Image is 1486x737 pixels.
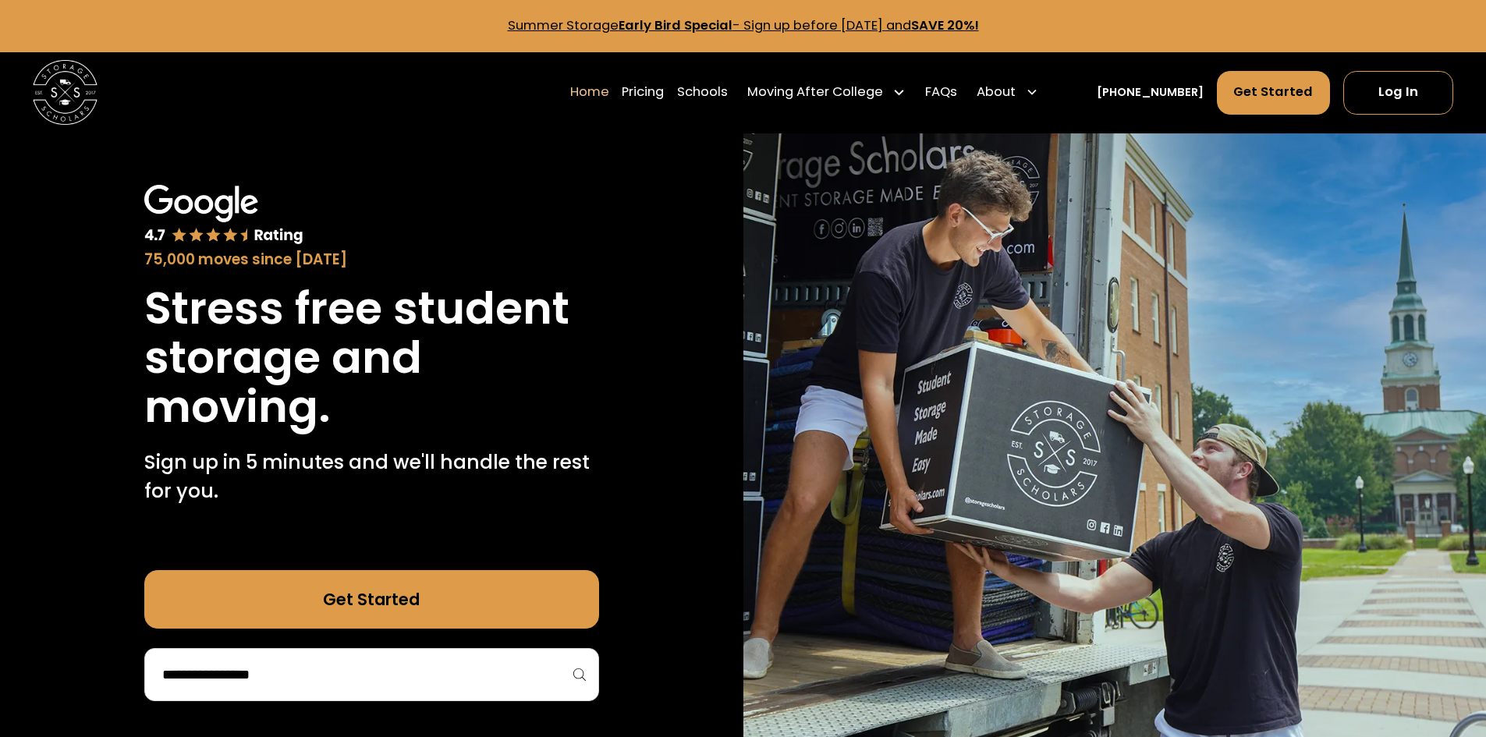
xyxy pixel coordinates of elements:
[144,284,599,431] h1: Stress free student storage and moving.
[911,16,979,34] strong: SAVE 20%!
[741,69,913,115] div: Moving After College
[144,185,303,246] img: Google 4.7 star rating
[619,16,732,34] strong: Early Bird Special
[977,83,1016,102] div: About
[570,69,609,115] a: Home
[144,570,599,629] a: Get Started
[677,69,728,115] a: Schools
[747,83,883,102] div: Moving After College
[1097,84,1204,101] a: [PHONE_NUMBER]
[144,249,599,271] div: 75,000 moves since [DATE]
[622,69,664,115] a: Pricing
[925,69,957,115] a: FAQs
[508,16,979,34] a: Summer StorageEarly Bird Special- Sign up before [DATE] andSAVE 20%!
[33,60,98,125] img: Storage Scholars main logo
[1217,71,1331,115] a: Get Started
[1343,71,1453,115] a: Log In
[970,69,1045,115] div: About
[144,448,599,506] p: Sign up in 5 minutes and we'll handle the rest for you.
